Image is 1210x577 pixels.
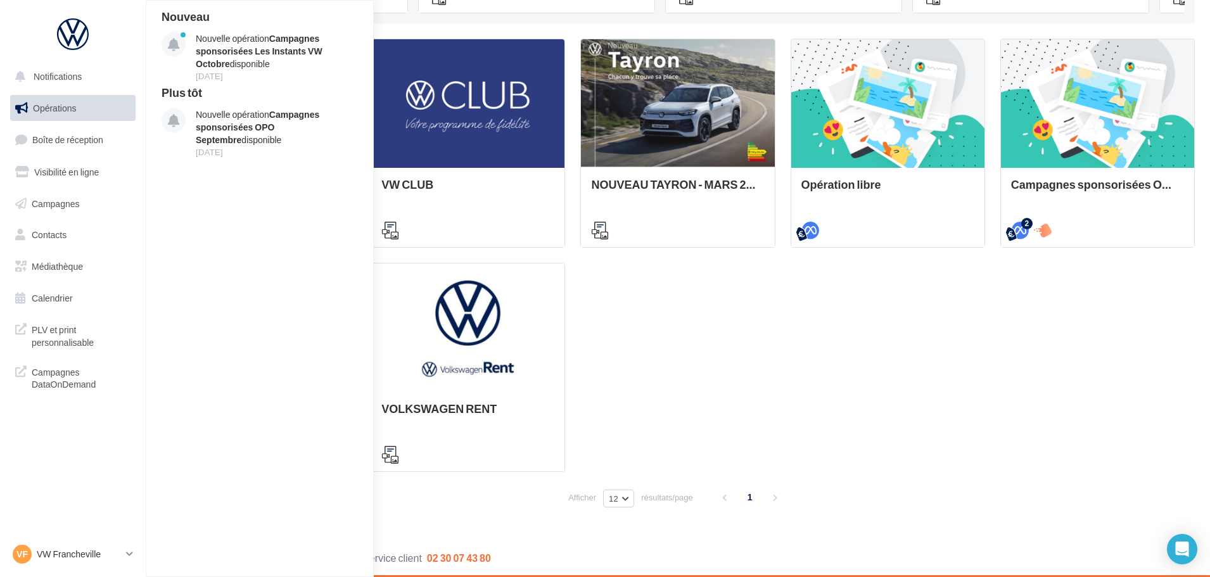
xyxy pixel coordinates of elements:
a: Calendrier [8,285,138,312]
div: Campagnes sponsorisées OPO [1011,178,1184,203]
div: NOUVEAU TAYRON - MARS 2025 [591,178,764,203]
span: Médiathèque [32,261,83,272]
a: Campagnes [8,191,138,217]
span: Campagnes [32,198,80,208]
div: 2 [1021,218,1033,229]
span: Afficher [568,491,596,504]
span: 12 [609,493,618,504]
span: 1 [740,487,760,507]
span: Notifications [34,71,82,82]
span: Boîte de réception [32,134,103,145]
a: Opérations [8,95,138,122]
a: VF VW Francheville [10,542,136,566]
div: Opération libre [801,178,974,203]
button: 12 [603,490,634,507]
a: PLV et print personnalisable [8,316,138,353]
div: Open Intercom Messenger [1167,534,1197,564]
span: Visibilité en ligne [34,167,99,177]
a: Boîte de réception [8,126,138,153]
a: Contacts [8,222,138,248]
span: Campagnes DataOnDemand [32,364,131,391]
span: Opérations [33,103,76,113]
span: 02 30 07 43 80 [427,552,491,564]
span: Contacts [32,229,67,240]
a: Visibilité en ligne [8,159,138,186]
p: VW Francheville [37,548,121,561]
button: Notifications [8,63,133,90]
span: Service client [362,552,422,564]
span: VF [16,548,28,561]
span: © [DATE]-[DATE] - - - [155,553,491,564]
div: VW CLUB [381,178,554,203]
div: VOLKSWAGEN RENT [381,402,554,428]
span: Calendrier [32,293,73,303]
a: Médiathèque [8,253,138,280]
span: résultats/page [641,491,693,504]
a: Campagnes DataOnDemand [8,358,138,396]
span: PLV et print personnalisable [32,321,131,348]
